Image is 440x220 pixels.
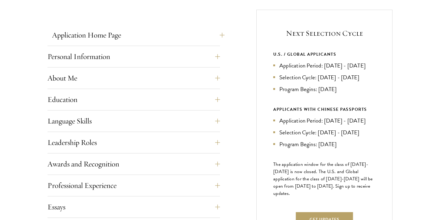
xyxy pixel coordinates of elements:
[273,28,376,38] h5: Next Selection Cycle
[273,106,376,113] div: APPLICANTS WITH CHINESE PASSPORTS
[48,135,220,150] button: Leadership Roles
[273,128,376,137] li: Selection Cycle: [DATE] - [DATE]
[273,51,376,58] div: U.S. / GLOBAL APPLICANTS
[48,157,220,171] button: Awards and Recognition
[48,178,220,193] button: Professional Experience
[52,28,225,42] button: Application Home Page
[273,140,376,149] li: Program Begins: [DATE]
[273,116,376,125] li: Application Period: [DATE] - [DATE]
[273,85,376,94] li: Program Begins: [DATE]
[48,49,220,64] button: Personal Information
[273,73,376,82] li: Selection Cycle: [DATE] - [DATE]
[48,200,220,214] button: Essays
[273,161,373,197] span: The application window for the class of [DATE]-[DATE] is now closed. The U.S. and Global applicat...
[273,61,376,70] li: Application Period: [DATE] - [DATE]
[48,114,220,128] button: Language Skills
[48,92,220,107] button: Education
[48,71,220,85] button: About Me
